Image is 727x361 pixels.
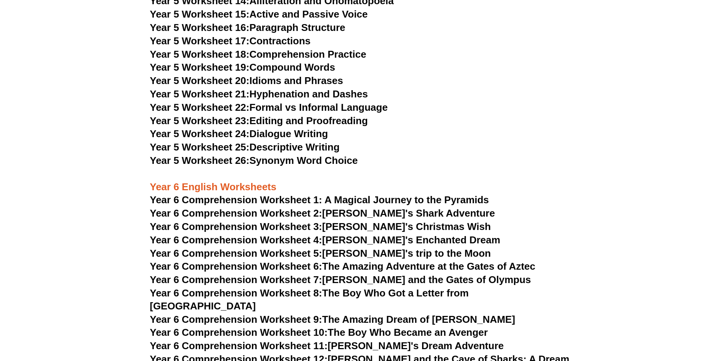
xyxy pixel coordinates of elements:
[600,275,727,361] iframe: Chat Widget
[150,155,358,166] a: Year 5 Worksheet 26:Synonym Word Choice
[150,221,322,232] span: Year 6 Comprehension Worksheet 3:
[150,327,488,338] a: Year 6 Comprehension Worksheet 10:The Boy Who Became an Avenger
[150,8,368,20] a: Year 5 Worksheet 15:Active and Passive Voice
[150,340,328,351] span: Year 6 Comprehension Worksheet 11:
[150,234,322,246] span: Year 6 Comprehension Worksheet 4:
[150,168,577,194] h3: Year 6 English Worksheets
[150,274,322,285] span: Year 6 Comprehension Worksheet 7:
[150,327,328,338] span: Year 6 Comprehension Worksheet 10:
[150,75,343,86] a: Year 5 Worksheet 20:Idioms and Phrases
[150,261,322,272] span: Year 6 Comprehension Worksheet 6:
[150,88,368,100] a: Year 5 Worksheet 21:Hyphenation and Dashes
[150,207,495,219] a: Year 6 Comprehension Worksheet 2:[PERSON_NAME]'s Shark Adventure
[150,207,322,219] span: Year 6 Comprehension Worksheet 2:
[150,49,366,60] a: Year 5 Worksheet 18:Comprehension Practice
[150,62,335,73] a: Year 5 Worksheet 19:Compound Words
[150,194,489,206] a: Year 6 Comprehension Worksheet 1: A Magical Journey to the Pyramids
[150,102,388,113] a: Year 5 Worksheet 22:Formal vs Informal Language
[150,128,328,139] a: Year 5 Worksheet 24:Dialogue Writing
[150,274,531,285] a: Year 6 Comprehension Worksheet 7:[PERSON_NAME] and the Gates of Olympus
[150,141,340,153] a: Year 5 Worksheet 25:Descriptive Writing
[150,49,250,60] span: Year 5 Worksheet 18:
[150,88,250,100] span: Year 5 Worksheet 21:
[150,287,469,312] a: Year 6 Comprehension Worksheet 8:The Boy Who Got a Letter from [GEOGRAPHIC_DATA]
[150,22,250,33] span: Year 5 Worksheet 16:
[150,8,250,20] span: Year 5 Worksheet 15:
[150,261,535,272] a: Year 6 Comprehension Worksheet 6:The Amazing Adventure at the Gates of Aztec
[150,248,491,259] a: Year 6 Comprehension Worksheet 5:[PERSON_NAME]'s trip to the Moon
[150,128,250,139] span: Year 5 Worksheet 24:
[150,62,250,73] span: Year 5 Worksheet 19:
[150,22,345,33] a: Year 5 Worksheet 16:Paragraph Structure
[150,314,322,325] span: Year 6 Comprehension Worksheet 9:
[150,314,515,325] a: Year 6 Comprehension Worksheet 9:The Amazing Dream of [PERSON_NAME]
[150,287,322,299] span: Year 6 Comprehension Worksheet 8:
[150,35,250,47] span: Year 5 Worksheet 17:
[150,75,250,86] span: Year 5 Worksheet 20:
[150,35,311,47] a: Year 5 Worksheet 17:Contractions
[150,141,250,153] span: Year 5 Worksheet 25:
[150,221,491,232] a: Year 6 Comprehension Worksheet 3:[PERSON_NAME]'s Christmas Wish
[150,115,250,126] span: Year 5 Worksheet 23:
[150,248,322,259] span: Year 6 Comprehension Worksheet 5:
[150,102,250,113] span: Year 5 Worksheet 22:
[150,155,250,166] span: Year 5 Worksheet 26:
[150,234,500,246] a: Year 6 Comprehension Worksheet 4:[PERSON_NAME]'s Enchanted Dream
[150,115,368,126] a: Year 5 Worksheet 23:Editing and Proofreading
[150,340,504,351] a: Year 6 Comprehension Worksheet 11:[PERSON_NAME]'s Dream Adventure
